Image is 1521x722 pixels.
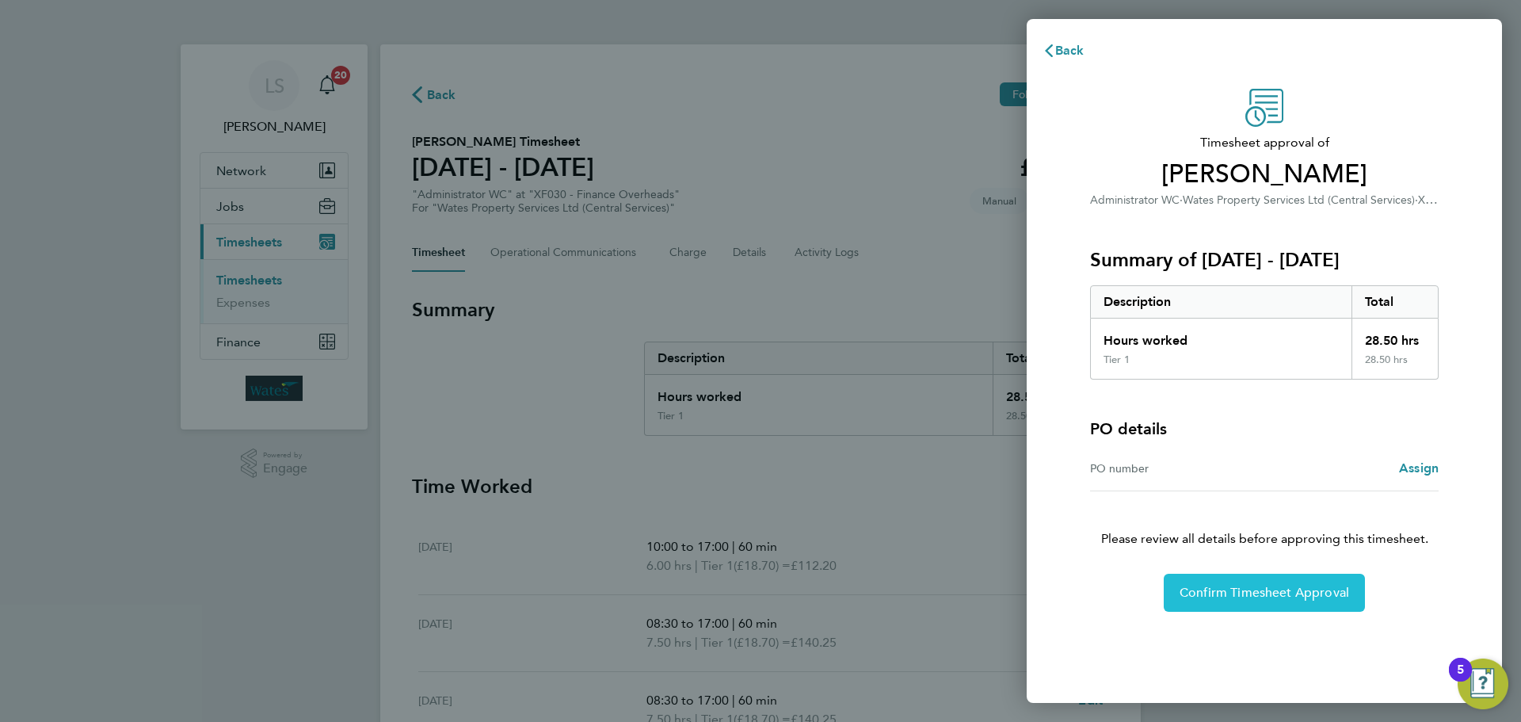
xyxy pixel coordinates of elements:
[1351,353,1439,379] div: 28.50 hrs
[1090,285,1439,380] div: Summary of 23 - 29 Aug 2025
[1090,133,1439,152] span: Timesheet approval of
[1090,159,1439,190] span: [PERSON_NAME]
[1090,247,1439,273] h3: Summary of [DATE] - [DATE]
[1180,585,1349,601] span: Confirm Timesheet Approval
[1055,43,1085,58] span: Back
[1458,659,1508,709] button: Open Resource Center, 5 new notifications
[1183,193,1415,207] span: Wates Property Services Ltd (Central Services)
[1091,319,1351,353] div: Hours worked
[1090,193,1180,207] span: Administrator WC
[1351,319,1439,353] div: 28.50 hrs
[1090,459,1264,478] div: PO number
[1180,193,1183,207] span: ·
[1457,670,1464,690] div: 5
[1091,286,1351,318] div: Description
[1399,459,1439,478] a: Assign
[1027,35,1100,67] button: Back
[1164,574,1365,612] button: Confirm Timesheet Approval
[1071,491,1458,548] p: Please review all details before approving this timesheet.
[1351,286,1439,318] div: Total
[1090,418,1167,440] h4: PO details
[1399,460,1439,476] span: Assign
[1415,193,1418,207] span: ·
[1104,353,1130,366] div: Tier 1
